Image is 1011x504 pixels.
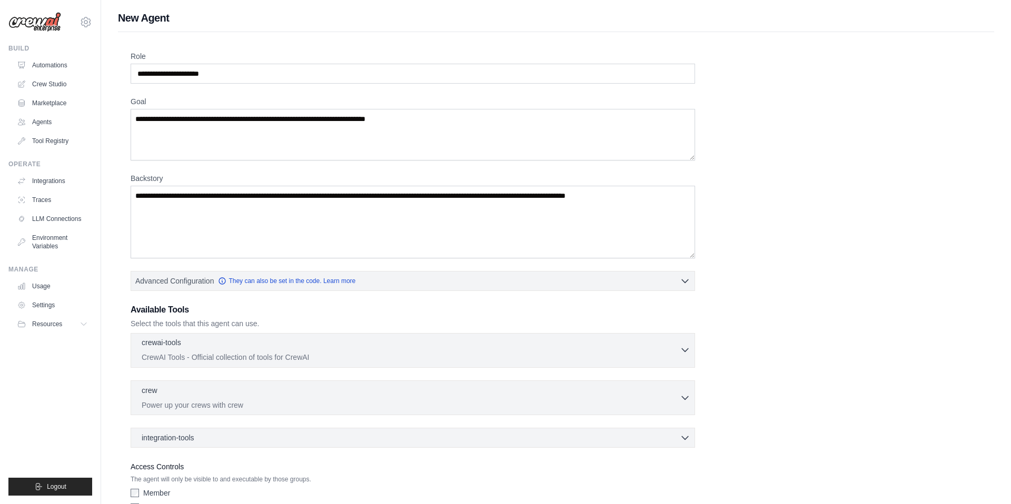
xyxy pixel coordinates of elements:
a: Settings [13,297,92,314]
p: CrewAI Tools - Official collection of tools for CrewAI [142,352,680,362]
a: Environment Variables [13,229,92,255]
a: Usage [13,278,92,295]
h1: New Agent [118,11,994,25]
label: Role [131,51,695,62]
button: Advanced Configuration They can also be set in the code. Learn more [131,271,695,290]
h3: Available Tools [131,304,695,316]
button: Resources [13,316,92,332]
label: Member [143,488,170,498]
label: Backstory [131,173,695,184]
a: Traces [13,191,92,208]
span: Advanced Configuration [135,276,214,286]
p: crew [142,385,157,396]
a: They can also be set in the code. Learn more [218,277,355,285]
label: Access Controls [131,460,695,473]
button: crewai-tools CrewAI Tools - Official collection of tools for CrewAI [135,337,690,362]
p: crewai-tools [142,337,181,348]
span: integration-tools [142,432,194,443]
img: Logo [8,12,61,32]
button: integration-tools [135,432,690,443]
a: LLM Connections [13,210,92,227]
span: Resources [32,320,62,328]
div: Manage [8,265,92,274]
label: Goal [131,96,695,107]
button: crew Power up your crews with crew [135,385,690,410]
a: Crew Studio [13,76,92,93]
p: Select the tools that this agent can use. [131,318,695,329]
a: Marketplace [13,95,92,112]
a: Automations [13,57,92,74]
div: Operate [8,160,92,168]
p: The agent will only be visible to and executable by those groups. [131,475,695,483]
a: Integrations [13,173,92,189]
p: Power up your crews with crew [142,400,680,410]
button: Logout [8,478,92,496]
div: Build [8,44,92,53]
a: Tool Registry [13,133,92,149]
a: Agents [13,114,92,130]
span: Logout [47,482,66,491]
